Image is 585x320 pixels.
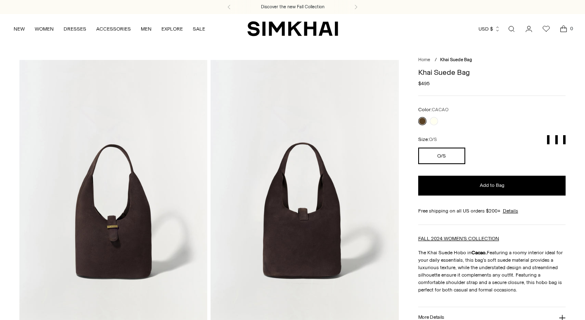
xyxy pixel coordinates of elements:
[538,21,554,37] a: Wishlist
[418,315,444,320] h3: More Details
[568,25,575,32] span: 0
[35,20,54,38] a: WOMEN
[418,176,566,196] button: Add to Bag
[193,20,205,38] a: SALE
[247,21,338,37] a: SIMKHAI
[418,106,448,114] label: Color:
[418,249,566,294] p: The Khai Suede Hobo in Featuring a roomy interior ideal for your daily essentials, this bag's sof...
[503,207,518,215] a: Details
[64,20,86,38] a: DRESSES
[418,136,437,143] label: Size:
[418,207,566,215] div: Free shipping on all US orders $200+
[521,21,537,37] a: Go to the account page
[503,21,520,37] a: Open search modal
[440,57,472,62] span: Khai Suede Bag
[418,57,430,62] a: Home
[435,57,437,64] div: /
[96,20,131,38] a: ACCESSORIES
[418,148,465,164] button: O/S
[161,20,183,38] a: EXPLORE
[432,107,448,112] span: CACAO
[261,4,324,10] a: Discover the new Fall Collection
[555,21,572,37] a: Open cart modal
[418,236,499,241] a: FALL 2024 WOMEN'S COLLECTION
[141,20,152,38] a: MEN
[478,20,500,38] button: USD $
[429,137,437,142] span: O/S
[14,20,25,38] a: NEW
[471,250,487,256] strong: Cacao.
[480,182,504,189] span: Add to Bag
[418,57,566,64] nav: breadcrumbs
[418,69,566,76] h1: Khai Suede Bag
[418,80,430,87] span: $495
